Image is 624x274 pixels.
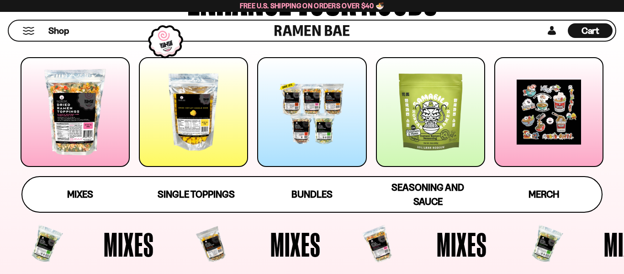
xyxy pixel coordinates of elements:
span: Mixes [270,227,321,261]
span: Shop [48,25,69,37]
a: Shop [48,23,69,38]
a: Single Toppings [138,177,254,212]
a: Mixes [22,177,138,212]
span: Mixes [104,227,154,261]
button: Mobile Menu Trigger [22,27,35,35]
div: Cart [568,21,613,41]
span: Mixes [67,188,93,200]
span: Free U.S. Shipping on Orders over $40 🍜 [240,1,385,10]
a: Merch [486,177,602,212]
a: Seasoning and Sauce [370,177,486,212]
span: Mixes [437,227,487,261]
span: Seasoning and Sauce [391,182,464,207]
span: Single Toppings [158,188,235,200]
span: Cart [582,25,599,36]
span: Merch [529,188,559,200]
a: Bundles [254,177,370,212]
span: Bundles [291,188,333,200]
